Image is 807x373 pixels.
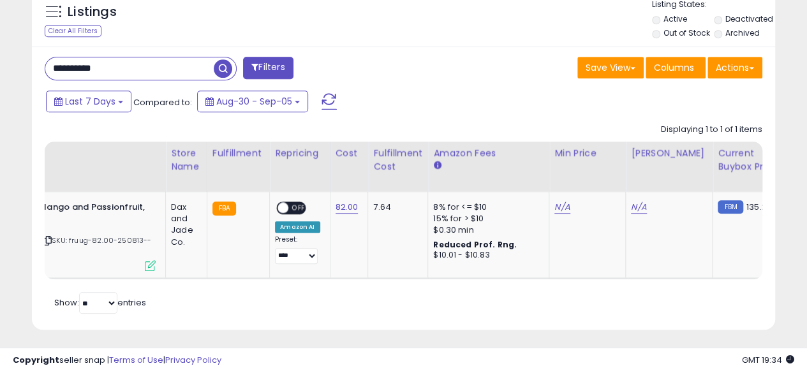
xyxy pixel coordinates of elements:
[433,239,517,250] b: Reduced Prof. Rng.
[654,61,694,74] span: Columns
[288,203,309,214] span: OFF
[725,13,773,24] label: Deactivated
[707,57,762,78] button: Actions
[216,95,292,108] span: Aug-30 - Sep-05
[433,224,539,236] div: $0.30 min
[433,201,539,213] div: 8% for <= $10
[197,91,308,112] button: Aug-30 - Sep-05
[577,57,644,78] button: Save View
[109,354,163,366] a: Terms of Use
[433,160,441,172] small: Amazon Fees.
[631,147,707,160] div: [PERSON_NAME]
[663,13,686,24] label: Active
[646,57,706,78] button: Columns
[631,201,646,214] a: N/A
[718,200,743,214] small: FBM
[742,354,794,366] span: 2025-09-13 19:34 GMT
[275,221,320,233] div: Amazon AI
[554,201,570,214] a: N/A
[275,235,320,264] div: Preset:
[54,296,146,309] span: Show: entries
[275,147,324,160] div: Repricing
[212,201,236,216] small: FBA
[336,147,363,160] div: Cost
[373,147,422,173] div: Fulfillment Cost
[433,250,539,261] div: $10.01 - $10.83
[746,201,773,213] span: 135.24
[663,27,709,38] label: Out of Stock
[13,354,59,366] strong: Copyright
[725,27,760,38] label: Archived
[133,96,192,108] span: Compared to:
[65,95,115,108] span: Last 7 Days
[46,91,131,112] button: Last 7 Days
[433,213,539,224] div: 15% for > $10
[171,201,197,248] div: Dax and Jade Co.
[45,25,101,37] div: Clear All Filters
[433,147,544,160] div: Amazon Fees
[336,201,359,214] a: 82.00
[171,147,202,173] div: Store Name
[212,147,264,160] div: Fulfillment
[68,3,117,21] h5: Listings
[243,57,293,79] button: Filters
[13,355,221,367] div: seller snap | |
[165,354,221,366] a: Privacy Policy
[661,124,762,136] div: Displaying 1 to 1 of 1 items
[718,147,783,173] div: Current Buybox Price
[554,147,620,160] div: Min Price
[373,201,418,213] div: 7.64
